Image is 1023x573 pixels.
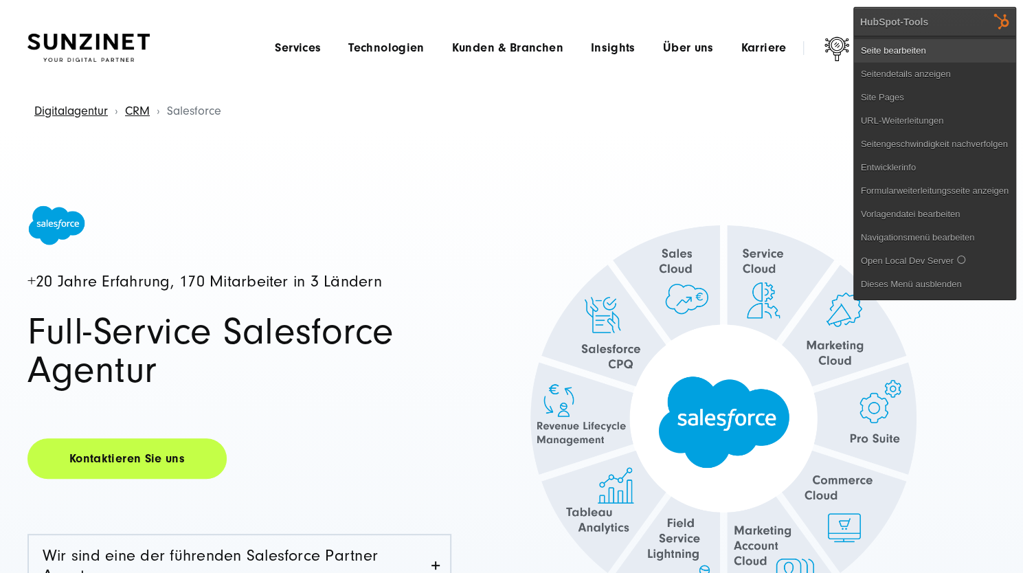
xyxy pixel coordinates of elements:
a: Kunden & Branchen [452,41,563,55]
a: URL-Weiterleitungen [854,109,1015,133]
span: Salesforce [167,104,221,118]
div: HubSpot-Tools Seite bearbeitenSeitendetails anzeigenSite PagesURL-WeiterleitungenSeitengeschwindi... [853,7,1016,300]
a: Site Pages [854,86,1015,109]
a: Services [275,41,321,55]
a: Seite bearbeiten [854,39,1015,63]
a: Formularweiterleitungsseite anzeigen [854,179,1015,203]
img: SUNZINET Full Service Digital Agentur [27,34,150,63]
a: Seitengeschwindigkeit nachverfolgen [854,133,1015,156]
a: Kontaktieren Sie uns [27,438,227,479]
a: Entwicklerinfo [854,156,1015,179]
h4: +20 Jahre Erfahrung, 170 Mitarbeiter in 3 Ländern [27,273,451,291]
a: Dieses Menü ausblenden [854,273,1015,296]
img: Salesforce Logo - Salesforce agentur für salesforce beratung und implementierung SUNZINET [27,205,86,246]
a: Vorlagendatei bearbeiten [854,203,1015,226]
h1: Full-Service Salesforce Agentur [27,313,451,390]
a: Seitendetails anzeigen [854,63,1015,86]
a: Insights [591,41,636,55]
a: Open Local Dev Server [854,249,1015,273]
a: CRM [125,104,150,118]
div: HubSpot-Tools [860,16,928,28]
a: Karriere [741,41,786,55]
a: Navigationsmenü bearbeiten [854,226,1015,249]
img: HubSpot Tools-Menüschalter [987,7,1016,36]
a: Über uns [663,41,714,55]
a: Technologien [348,41,424,55]
a: Digitalagentur [34,104,108,118]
